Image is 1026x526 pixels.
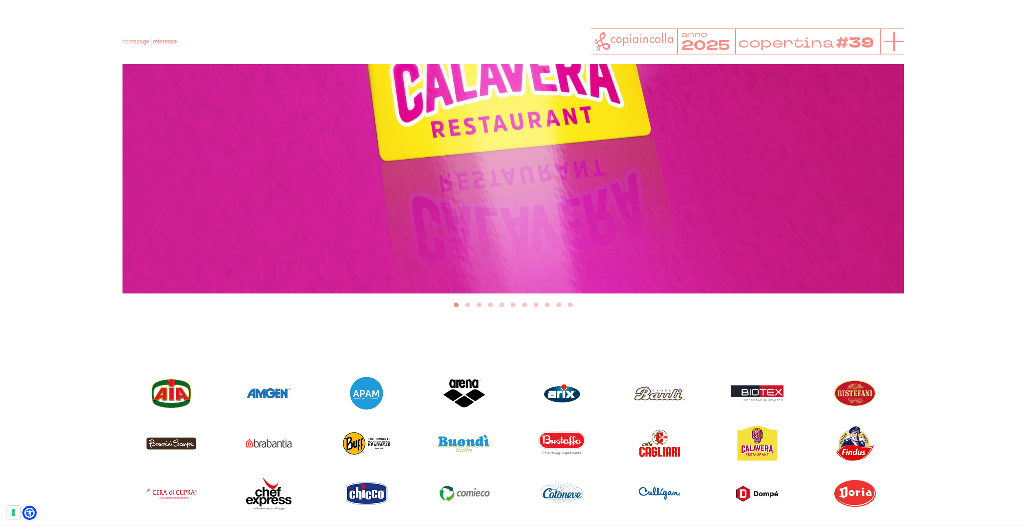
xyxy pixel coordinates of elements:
[681,29,707,39] tspan: anno
[544,384,580,402] img: Arix
[146,437,197,450] img: Boscaini scarpe
[442,378,486,409] img: Arena
[343,432,391,455] img: Buff
[246,477,292,510] img: Chef Express
[556,302,561,307] button: Go to slide 10
[151,378,192,409] img: AIA food
[534,302,538,307] button: Go to slide 8
[538,431,586,455] img: Bustaffa
[350,377,383,410] img: Apam
[439,486,490,502] img: Comieco
[247,388,291,398] img: Amgen
[681,36,730,55] tspan: 2025
[477,302,481,307] button: Go to slide 3
[488,302,493,307] button: Go to slide 4
[834,380,876,407] img: Bistefani
[541,483,583,505] img: Cotoneve
[123,300,904,311] ul: Select a slide to show
[24,508,35,518] a: Open Accessibility Menu
[634,387,685,400] img: Bauli Group
[834,480,876,507] img: Doria
[738,33,835,52] tspan: copertina
[499,302,504,307] button: Go to slide 5
[838,33,876,54] tspan: #39
[731,385,784,401] img: Biotex
[465,302,470,307] button: Go to slide 2
[836,426,874,461] img: Capitan Findus
[545,302,550,307] button: Go to slide 9
[737,426,777,461] img: Calavera Restaurant
[568,302,573,307] button: Go to slide 11
[123,38,149,45] a: homepage
[639,430,680,457] img: Caffè Cagliari
[346,482,387,505] img: Chicco
[153,38,177,45] span: referenze
[736,486,778,502] img: Dompé
[246,439,292,448] img: Brabantia
[522,302,527,307] button: Go to slide 7
[438,435,490,452] img: Buondì
[639,487,680,500] img: Culligan
[511,302,516,307] button: Go to slide 6
[146,488,197,499] img: Cera di Cupra
[454,302,459,307] button: Go to slide 1
[7,506,20,519] button: Le tue preferenze relative al consenso per le tecnologie di tracciamento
